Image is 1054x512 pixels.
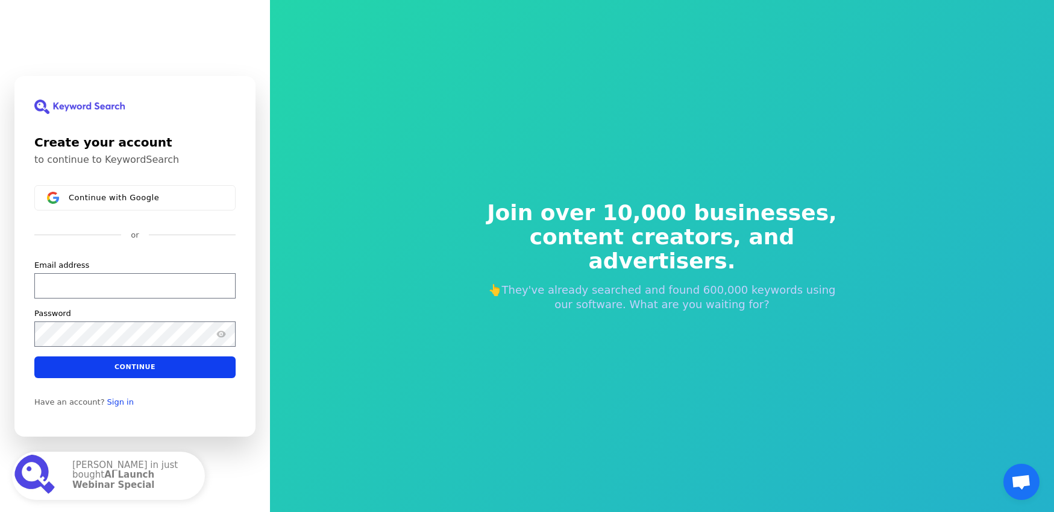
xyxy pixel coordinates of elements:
label: Password [34,308,71,318]
p: to continue to KeywordSearch [34,154,236,166]
h1: Create your account [34,133,236,151]
img: AI Launch Webinar Special [14,454,58,498]
label: Email address [34,259,89,270]
span: Join over 10,000 businesses, [479,201,845,225]
span: content creators, and advertisers. [479,225,845,273]
p: [PERSON_NAME] in just bought [72,460,193,492]
img: KeywordSearch [34,100,125,114]
strong: AI Launch Webinar Special [72,469,155,490]
button: Sign in with GoogleContinue with Google [34,185,236,210]
button: Show password [214,326,228,341]
p: 👆They've already searched and found 600,000 keywords using our software. What are you waiting for? [479,283,845,312]
img: Sign in with Google [47,192,59,204]
button: Continue [34,356,236,378]
span: Have an account? [34,397,105,406]
p: or [131,230,139,241]
a: Åben chat [1003,464,1040,500]
a: Sign in [107,397,134,406]
span: Continue with Google [69,192,159,202]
